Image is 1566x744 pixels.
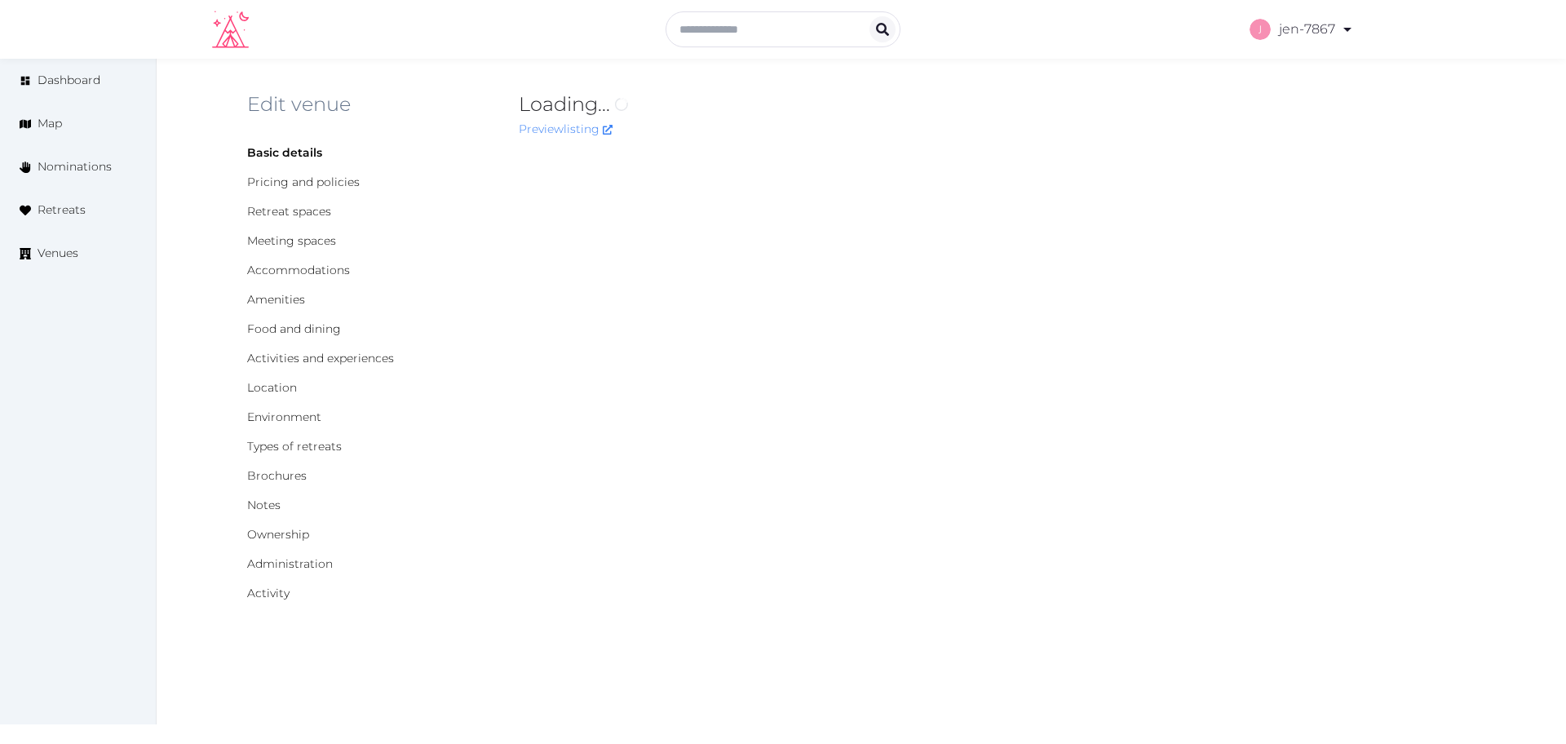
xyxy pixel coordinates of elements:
a: Brochures [247,468,307,483]
a: Types of retreats [247,439,342,454]
a: jen-7867 [1250,7,1354,52]
span: Dashboard [38,72,100,89]
a: Administration [247,556,333,571]
span: Nominations [38,158,112,175]
a: Activity [247,586,290,600]
a: Accommodations [247,263,350,277]
a: Pricing and policies [247,175,360,189]
a: Food and dining [247,321,341,336]
a: Ownership [247,527,309,542]
a: Retreat spaces [247,204,331,219]
a: Environment [247,410,321,424]
h2: Edit venue [247,91,493,117]
a: Preview listing [519,122,613,136]
a: Basic details [247,145,322,160]
a: Meeting spaces [247,233,336,248]
a: Location [247,380,297,395]
a: Notes [247,498,281,512]
span: Venues [38,245,78,262]
span: Retreats [38,201,86,219]
span: Map [38,115,62,132]
a: Amenities [247,292,305,307]
h2: Loading... [519,91,1230,117]
a: Activities and experiences [247,351,394,365]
